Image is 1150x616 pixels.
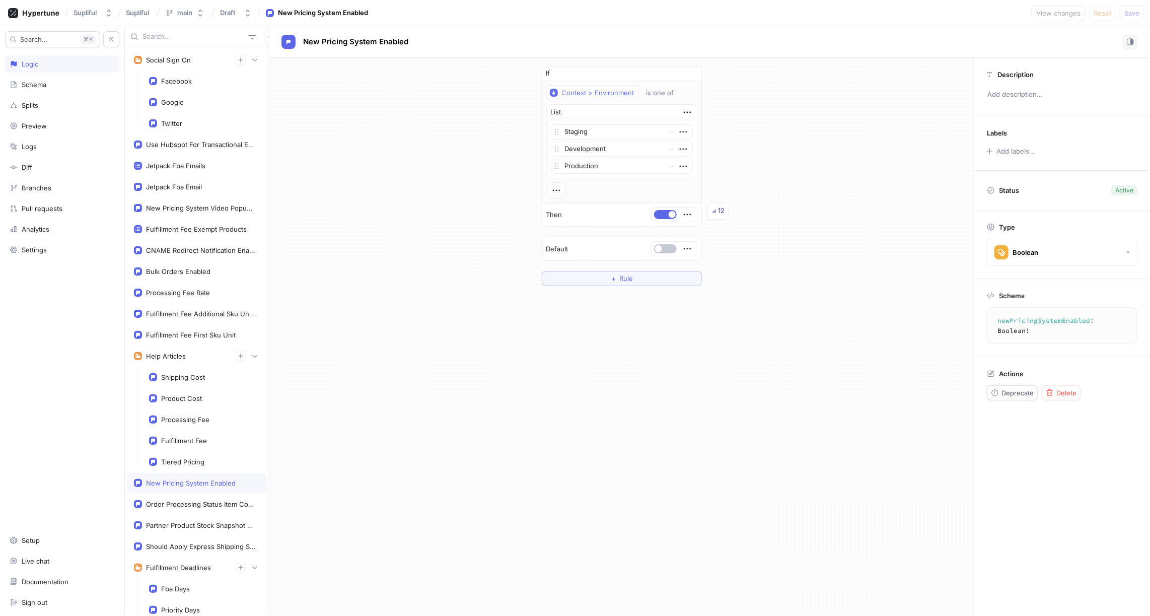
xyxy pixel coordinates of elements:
span: Delete [1056,390,1076,396]
span: ＋ [610,276,617,282]
div: Social Sign On [146,56,191,64]
div: Fulfillment Deadlines [146,564,211,572]
div: Priority Days [161,606,200,614]
div: Diff [22,163,32,171]
div: Live chat [22,557,49,565]
div: K [80,34,96,44]
button: Search...K [5,31,100,47]
button: Reset [1089,5,1116,21]
button: Add labels... [983,145,1038,158]
div: Fulfillment Fee Exempt Products [146,225,247,233]
div: Use Hubspot For Transactional Emails [146,141,256,149]
p: Description [997,71,1034,79]
div: Fulfillment Fee Additional Sku Units [146,310,256,318]
div: Facebook [161,77,192,85]
div: Shipping Cost [161,373,205,381]
p: If [546,69,550,79]
p: Add description... [983,86,1141,103]
button: View changes [1032,5,1085,21]
div: Bulk Orders Enabled [146,267,210,276]
p: Labels [987,129,1007,137]
button: Supliful [69,5,117,21]
div: Add labels... [996,148,1035,155]
span: Deprecate [1001,390,1034,396]
p: Type [999,223,1015,231]
div: Twitter [161,119,182,127]
span: Reset [1094,10,1111,16]
div: Order Processing Status Item Count [PERSON_NAME] [146,500,256,508]
div: Fulfillment Fee [161,437,207,445]
div: Preview [22,122,47,130]
div: Processing Fee [161,416,209,424]
div: Pull requests [22,204,62,213]
button: Boolean [987,239,1138,266]
p: Default [546,244,568,254]
span: New Pricing System Enabled [303,38,408,46]
button: Deprecate [987,385,1038,400]
div: Should Apply Express Shipping Sample Order [146,542,256,551]
div: Fulfillment Fee First Sku Unit [146,331,236,339]
p: Status [999,183,1019,197]
div: is one of [646,89,674,97]
div: 12 [718,206,725,216]
div: Partner Product Stock Snapshot Enabled [146,521,256,529]
div: Analytics [22,225,49,233]
button: is one of [642,85,689,100]
div: main [177,9,192,17]
div: Settings [22,246,47,254]
button: Delete [1042,385,1081,400]
button: Draft [216,5,256,21]
div: Sign out [22,598,47,606]
div: Logic [22,60,38,68]
div: Boolean [1013,248,1038,257]
div: Context > Environment [562,89,634,97]
div: List [551,107,561,117]
input: Search... [142,32,245,42]
div: Tiered Pricing [161,458,204,466]
span: Rule [619,276,633,282]
div: Google [161,98,184,106]
a: Documentation [5,573,119,590]
div: Processing Fee Rate [146,289,210,297]
p: Schema [999,292,1025,300]
div: Jetpack Fba Emails [146,162,205,170]
button: ＋Rule [542,271,702,286]
textarea: newPricingSystemEnabled: Boolean! [991,312,1133,339]
div: Fba Days [161,585,190,593]
div: Draft [220,9,236,17]
button: Context > Environment [546,85,639,100]
div: Product Cost [161,394,202,402]
div: New Pricing System Enabled [278,8,368,18]
button: Save [1120,5,1144,21]
div: Jetpack Fba Email [146,183,202,191]
div: Splits [22,101,38,109]
div: Help Articles [146,352,186,360]
div: Branches [22,184,51,192]
div: Logs [22,143,37,151]
div: Supliful [74,9,97,17]
div: Active [1115,186,1133,195]
p: Then [546,210,562,220]
div: Documentation [22,578,68,586]
span: Search... [20,36,48,42]
span: Save [1124,10,1139,16]
div: New Pricing System Enabled [146,479,236,487]
p: Actions [999,370,1023,378]
div: Setup [22,536,40,544]
div: New Pricing System Video Popup Enabled [146,204,256,212]
span: Supliful [126,9,149,16]
button: main [161,5,208,21]
span: View changes [1036,10,1081,16]
div: CNAME Redirect Notification Enabled [146,246,256,254]
div: Schema [22,81,46,89]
